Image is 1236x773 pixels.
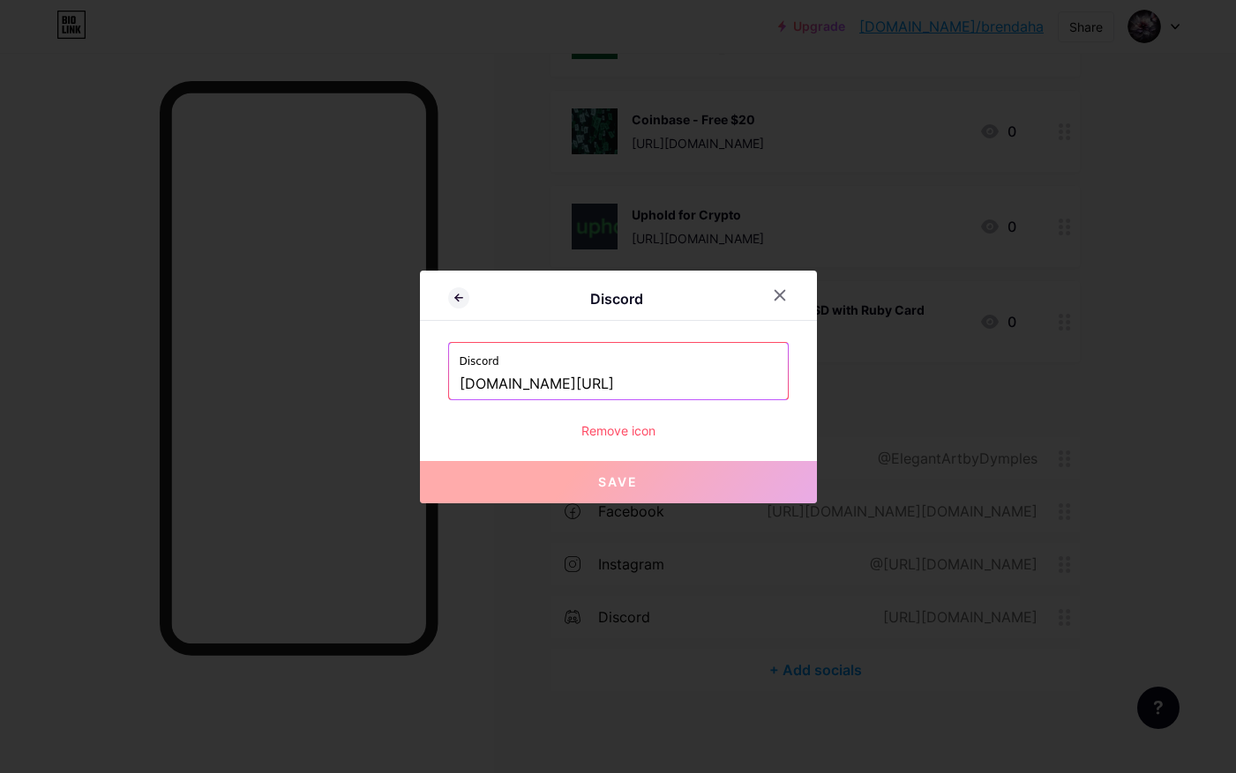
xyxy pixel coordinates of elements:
span: Save [598,474,638,489]
input: https://discord.com/invite/username [460,369,777,399]
div: Discord [469,288,764,309]
div: Remove icon [448,421,789,440]
label: Discord [460,343,777,369]
button: Save [420,461,817,503]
